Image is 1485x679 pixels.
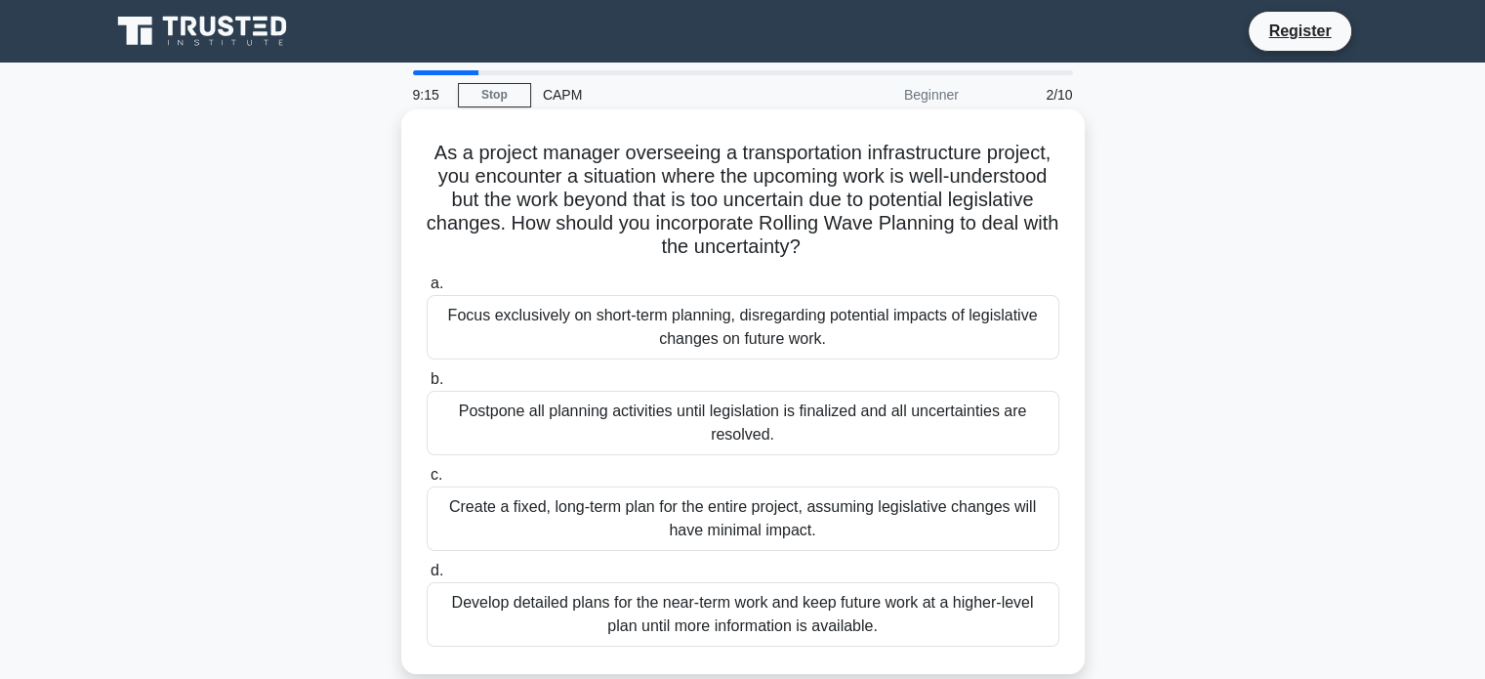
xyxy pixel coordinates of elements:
div: Postpone all planning activities until legislation is finalized and all uncertainties are resolved. [427,391,1059,455]
span: b. [431,370,443,387]
div: Beginner [800,75,970,114]
span: a. [431,275,443,291]
a: Register [1257,19,1342,43]
span: c. [431,466,442,483]
div: CAPM [531,75,800,114]
div: 2/10 [970,75,1085,114]
div: Focus exclusively on short-term planning, disregarding potential impacts of legislative changes o... [427,295,1059,360]
div: Develop detailed plans for the near-term work and keep future work at a higher-level plan until m... [427,582,1059,647]
h5: As a project manager overseeing a transportation infrastructure project, you encounter a situatio... [425,141,1061,260]
div: 9:15 [401,75,458,114]
a: Stop [458,83,531,107]
div: Create a fixed, long-term plan for the entire project, assuming legislative changes will have min... [427,487,1059,551]
span: d. [431,562,443,578]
